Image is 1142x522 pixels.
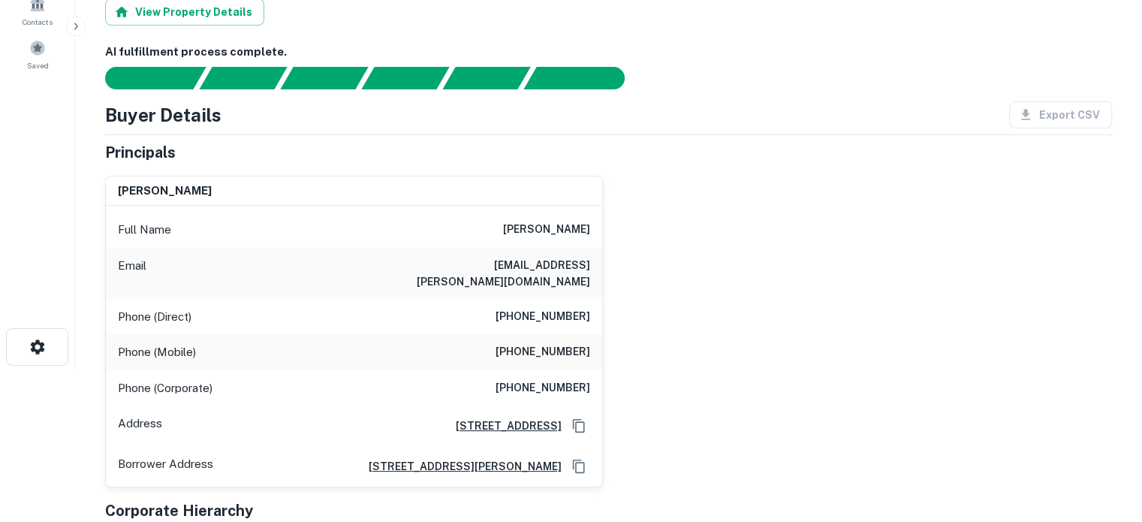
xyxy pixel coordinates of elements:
[105,141,176,164] h5: Principals
[118,379,212,397] p: Phone (Corporate)
[118,415,162,437] p: Address
[199,67,287,89] div: Your request is received and processing...
[496,343,590,361] h6: [PHONE_NUMBER]
[5,34,71,74] a: Saved
[118,183,212,200] h6: [PERSON_NAME]
[105,499,253,522] h5: Corporate Hierarchy
[361,67,449,89] div: Principals found, AI now looking for contact information...
[118,257,146,290] p: Email
[1067,402,1142,474] iframe: Chat Widget
[503,221,590,239] h6: [PERSON_NAME]
[118,343,196,361] p: Phone (Mobile)
[27,59,49,71] span: Saved
[410,257,590,290] h6: [EMAIL_ADDRESS][PERSON_NAME][DOMAIN_NAME]
[444,418,562,434] a: [STREET_ADDRESS]
[568,415,590,437] button: Copy Address
[568,455,590,478] button: Copy Address
[524,67,643,89] div: AI fulfillment process complete.
[118,221,171,239] p: Full Name
[442,67,530,89] div: Principals found, still searching for contact information. This may take time...
[118,455,213,478] p: Borrower Address
[118,308,191,326] p: Phone (Direct)
[357,458,562,475] a: [STREET_ADDRESS][PERSON_NAME]
[280,67,368,89] div: Documents found, AI parsing details...
[87,67,200,89] div: Sending borrower request to AI...
[496,379,590,397] h6: [PHONE_NUMBER]
[105,44,1112,61] h6: AI fulfillment process complete.
[105,101,221,128] h4: Buyer Details
[496,308,590,326] h6: [PHONE_NUMBER]
[23,16,53,28] span: Contacts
